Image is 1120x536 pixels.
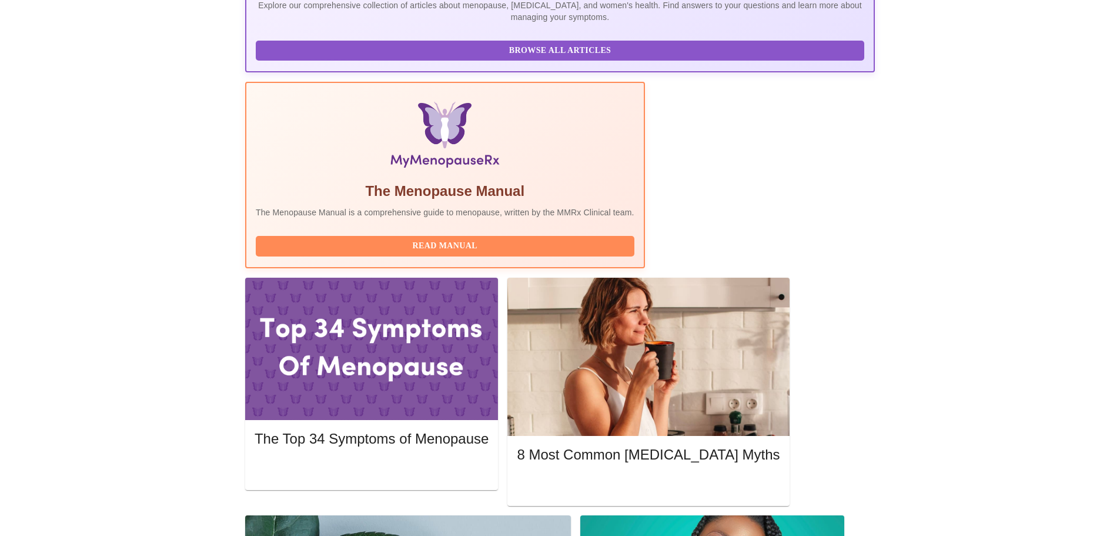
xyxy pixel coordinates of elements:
[255,459,489,480] button: Read More
[255,430,489,448] h5: The Top 34 Symptoms of Menopause
[316,102,574,172] img: Menopause Manual
[266,462,477,477] span: Read More
[256,41,864,61] button: Browse All Articles
[268,44,852,58] span: Browse All Articles
[256,236,634,257] button: Read Manual
[517,480,783,490] a: Read More
[256,182,634,201] h5: The Menopause Manual
[255,463,492,473] a: Read More
[517,445,780,464] h5: 8 Most Common [MEDICAL_DATA] Myths
[256,240,637,250] a: Read Manual
[256,45,867,55] a: Browse All Articles
[268,239,623,254] span: Read Manual
[517,475,780,496] button: Read More
[529,478,768,493] span: Read More
[256,207,634,218] p: The Menopause Manual is a comprehensive guide to menopause, written by the MMRx Clinical team.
